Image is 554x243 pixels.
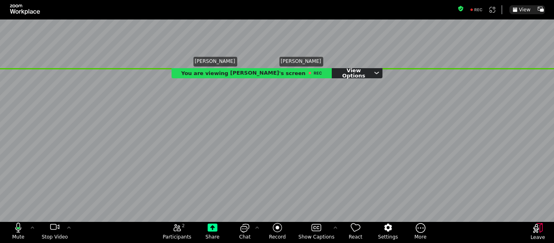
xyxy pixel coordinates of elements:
span: [PERSON_NAME] [195,58,235,65]
span: 2 [182,223,185,229]
button: View [509,5,534,14]
button: open the chat panel [229,223,261,242]
span: Show Captions [298,234,335,240]
button: Meeting information [457,5,464,14]
button: Settings [372,223,404,242]
span: React [349,234,363,240]
span: Settings [378,234,398,240]
span: Participants [163,234,191,240]
button: More audio controls [28,223,37,233]
span: Record [269,234,286,240]
button: Show Captions [294,223,339,242]
span: Stop Video [42,234,68,240]
span: Mute [12,234,24,240]
div: Recording to cloud [467,5,486,14]
button: More meeting control [404,223,437,242]
span: [PERSON_NAME] [281,58,321,65]
button: Record [261,223,294,242]
button: More options for captions, menu button [331,223,339,233]
span: View [519,7,530,12]
button: React [339,223,372,242]
div: You are viewing Treva Nostdahl's screen [172,68,332,78]
span: More [414,234,427,240]
span: Cloud Recording is in progress [307,69,322,77]
span: Share [206,234,220,240]
span: [PERSON_NAME] [230,68,279,78]
button: stop my video [37,223,73,242]
button: Chat Settings [253,223,261,233]
span: Leave [530,234,545,241]
button: Share [196,223,229,242]
div: sharing view options [332,68,382,78]
button: Apps Accessing Content in This Meeting [488,5,497,14]
button: Leave [522,223,554,243]
button: open the participants list pane,[2] particpants [158,223,196,242]
button: Enter Pip [536,5,545,14]
button: More video controls [65,223,73,233]
span: Chat [239,234,251,240]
